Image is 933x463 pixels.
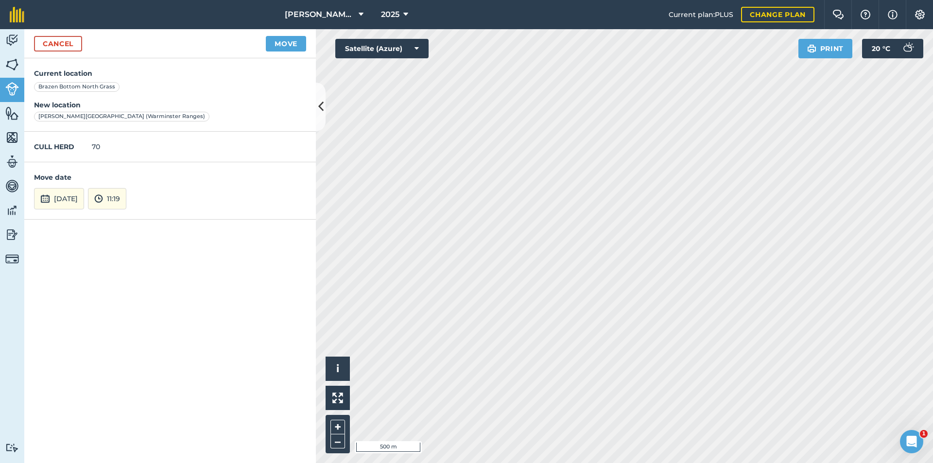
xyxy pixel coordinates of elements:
img: svg+xml;base64,PD94bWwgdmVyc2lvbj0iMS4wIiBlbmNvZGluZz0idXRmLTgiPz4KPCEtLSBHZW5lcmF0b3I6IEFkb2JlIE... [5,154,19,169]
img: Four arrows, one pointing top left, one top right, one bottom right and the last bottom left [332,393,343,403]
a: Cancel [34,36,82,51]
button: Move [266,36,306,51]
button: 20 °C [862,39,923,58]
img: svg+xml;base64,PHN2ZyB4bWxucz0iaHR0cDovL3d3dy53My5vcmcvMjAwMC9zdmciIHdpZHRoPSI1NiIgaGVpZ2h0PSI2MC... [5,57,19,72]
img: svg+xml;base64,PD94bWwgdmVyc2lvbj0iMS4wIiBlbmNvZGluZz0idXRmLTgiPz4KPCEtLSBHZW5lcmF0b3I6IEFkb2JlIE... [898,39,917,58]
img: svg+xml;base64,PD94bWwgdmVyc2lvbj0iMS4wIiBlbmNvZGluZz0idXRmLTgiPz4KPCEtLSBHZW5lcmF0b3I6IEFkb2JlIE... [5,203,19,218]
iframe: Intercom live chat [900,430,923,453]
div: [PERSON_NAME][GEOGRAPHIC_DATA] (Warminster Ranges) [34,112,209,121]
img: svg+xml;base64,PD94bWwgdmVyc2lvbj0iMS4wIiBlbmNvZGluZz0idXRmLTgiPz4KPCEtLSBHZW5lcmF0b3I6IEFkb2JlIE... [5,443,19,452]
div: Brazen Bottom North Grass [34,82,120,92]
img: svg+xml;base64,PHN2ZyB4bWxucz0iaHR0cDovL3d3dy53My5vcmcvMjAwMC9zdmciIHdpZHRoPSIxOSIgaGVpZ2h0PSIyNC... [807,43,816,54]
img: svg+xml;base64,PD94bWwgdmVyc2lvbj0iMS4wIiBlbmNvZGluZz0idXRmLTgiPz4KPCEtLSBHZW5lcmF0b3I6IEFkb2JlIE... [5,33,19,48]
img: svg+xml;base64,PD94bWwgdmVyc2lvbj0iMS4wIiBlbmNvZGluZz0idXRmLTgiPz4KPCEtLSBHZW5lcmF0b3I6IEFkb2JlIE... [5,252,19,266]
img: svg+xml;base64,PD94bWwgdmVyc2lvbj0iMS4wIiBlbmNvZGluZz0idXRmLTgiPz4KPCEtLSBHZW5lcmF0b3I6IEFkb2JlIE... [40,193,50,205]
a: Change plan [741,7,814,22]
img: fieldmargin Logo [10,7,24,22]
button: – [330,434,345,448]
span: 2025 [381,9,399,20]
img: A cog icon [914,10,926,19]
span: 20 ° C [872,39,890,58]
img: svg+xml;base64,PHN2ZyB4bWxucz0iaHR0cDovL3d3dy53My5vcmcvMjAwMC9zdmciIHdpZHRoPSI1NiIgaGVpZ2h0PSI2MC... [5,106,19,120]
h4: Current location [34,68,306,79]
img: Two speech bubbles overlapping with the left bubble in the forefront [832,10,844,19]
img: svg+xml;base64,PD94bWwgdmVyc2lvbj0iMS4wIiBlbmNvZGluZz0idXRmLTgiPz4KPCEtLSBHZW5lcmF0b3I6IEFkb2JlIE... [94,193,103,205]
span: 1 [920,430,928,438]
button: Print [798,39,853,58]
strong: CULL HERD [34,142,74,151]
span: [PERSON_NAME] Cross [285,9,355,20]
button: i [326,357,350,381]
span: Current plan : PLUS [669,9,733,20]
button: Satellite (Azure) [335,39,429,58]
img: svg+xml;base64,PD94bWwgdmVyc2lvbj0iMS4wIiBlbmNvZGluZz0idXRmLTgiPz4KPCEtLSBHZW5lcmF0b3I6IEFkb2JlIE... [5,179,19,193]
h4: New location [34,100,306,110]
img: A question mark icon [860,10,871,19]
img: svg+xml;base64,PD94bWwgdmVyc2lvbj0iMS4wIiBlbmNvZGluZz0idXRmLTgiPz4KPCEtLSBHZW5lcmF0b3I6IEFkb2JlIE... [5,82,19,96]
img: svg+xml;base64,PHN2ZyB4bWxucz0iaHR0cDovL3d3dy53My5vcmcvMjAwMC9zdmciIHdpZHRoPSI1NiIgaGVpZ2h0PSI2MC... [5,130,19,145]
button: 11:19 [88,188,126,209]
h4: Move date [34,172,306,183]
span: i [336,362,339,375]
button: [DATE] [34,188,84,209]
div: 70 [24,132,316,162]
img: svg+xml;base64,PD94bWwgdmVyc2lvbj0iMS4wIiBlbmNvZGluZz0idXRmLTgiPz4KPCEtLSBHZW5lcmF0b3I6IEFkb2JlIE... [5,227,19,242]
button: + [330,420,345,434]
img: svg+xml;base64,PHN2ZyB4bWxucz0iaHR0cDovL3d3dy53My5vcmcvMjAwMC9zdmciIHdpZHRoPSIxNyIgaGVpZ2h0PSIxNy... [888,9,898,20]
